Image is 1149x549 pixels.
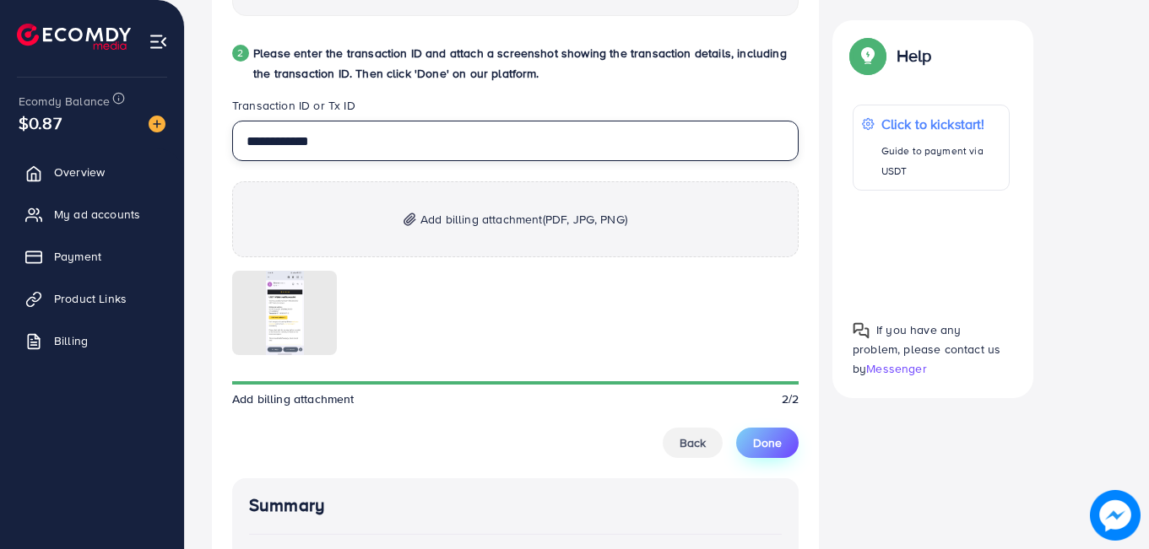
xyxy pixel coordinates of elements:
[232,45,249,62] div: 2
[663,428,723,458] button: Back
[54,332,88,349] span: Billing
[853,40,883,71] img: Popup guide
[232,97,799,121] legend: Transaction ID or Tx ID
[881,141,1000,181] p: Guide to payment via USDT
[17,24,131,50] img: logo
[420,209,627,229] span: Add billing attachment
[13,197,171,231] a: My ad accounts
[543,211,627,228] span: (PDF, JPG, PNG)
[680,434,706,451] span: Back
[782,390,799,407] span: 2/2
[19,110,62,135] span: $0.87
[13,324,171,358] a: Billing
[232,390,355,407] span: Add billing attachment
[249,495,782,516] h4: Summary
[1095,495,1136,536] img: image
[54,290,127,307] span: Product Links
[736,428,799,458] button: Done
[753,434,782,451] span: Done
[54,248,101,265] span: Payment
[866,360,926,377] span: Messenger
[253,43,799,83] p: Please enter the transaction ID and attach a screenshot showing the transaction details, includin...
[13,155,171,189] a: Overview
[266,271,304,355] img: img uploaded
[149,32,168,51] img: menu
[881,114,1000,134] p: Click to kickstart!
[853,320,1000,376] span: If you have any problem, please contact us by
[404,213,416,227] img: img
[54,206,140,223] span: My ad accounts
[149,116,165,132] img: image
[13,282,171,315] a: Product Links
[897,46,932,66] p: Help
[13,240,171,273] a: Payment
[853,321,870,338] img: Popup guide
[19,93,110,110] span: Ecomdy Balance
[54,164,105,180] span: Overview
